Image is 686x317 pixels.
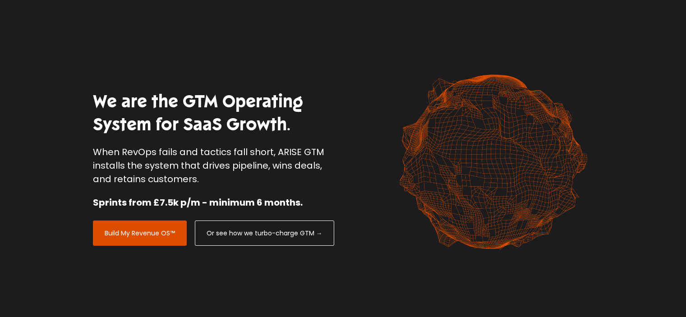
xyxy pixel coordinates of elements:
strong: Sprints from £7.5k p/m - minimum 6 months. [93,196,303,209]
img: shape-61 orange [393,65,594,259]
h1: We are the GTM Operating System for SaaS Growth. [93,90,336,137]
a: Or see how we turbo-charge GTM → [195,221,334,246]
p: When RevOps fails and tactics fall short, ARISE GTM installs the system that drives pipeline, win... [93,145,336,186]
a: Build My Revenue OS™ [93,221,187,246]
